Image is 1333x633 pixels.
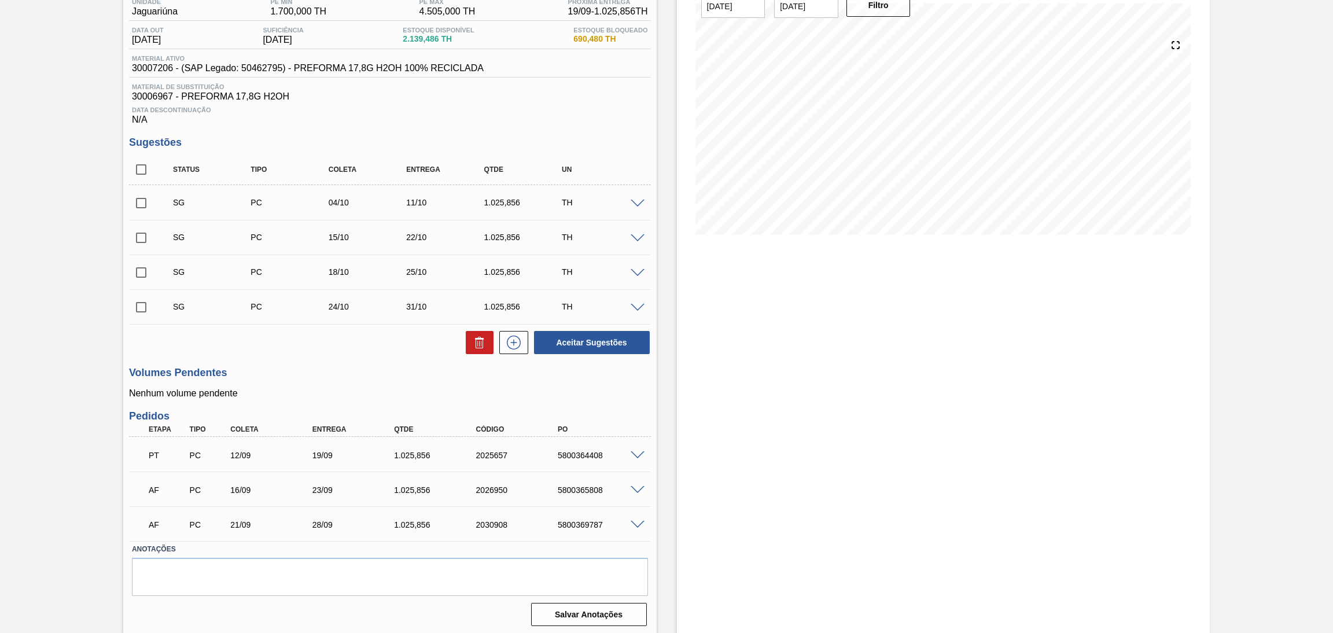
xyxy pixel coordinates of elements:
[555,520,648,529] div: 5800369787
[403,198,491,207] div: 11/10/2025
[132,63,484,73] span: 30007206 - (SAP Legado: 50462795) - PREFORMA 17,8G H2OH 100% RECICLADA
[326,165,414,174] div: Coleta
[248,302,336,311] div: Pedido de Compra
[403,267,491,277] div: 25/10/2025
[132,106,648,113] span: Data Descontinuação
[391,485,484,495] div: 1.025,856
[132,91,648,102] span: 30006967 - PREFORMA 17,8G H2OH
[129,102,651,125] div: N/A
[473,425,566,433] div: Código
[534,331,650,354] button: Aceitar Sugestões
[187,520,231,529] div: Pedido de Compra
[310,520,403,529] div: 28/09/2025
[170,267,258,277] div: Sugestão Criada
[170,165,258,174] div: Status
[559,233,647,242] div: TH
[494,331,528,354] div: Nova sugestão
[555,485,648,495] div: 5800365808
[129,388,651,399] p: Nenhum volume pendente
[263,35,303,45] span: [DATE]
[248,267,336,277] div: Pedido de Compra
[132,55,484,62] span: Material ativo
[481,267,569,277] div: 1.025,856
[132,83,648,90] span: Material de Substituição
[227,520,321,529] div: 21/09/2025
[248,165,336,174] div: Tipo
[187,485,231,495] div: Pedido de Compra
[559,198,647,207] div: TH
[403,35,474,43] span: 2.139,486 TH
[132,6,178,17] span: Jaguariúna
[481,198,569,207] div: 1.025,856
[391,520,484,529] div: 1.025,856
[310,485,403,495] div: 23/09/2025
[146,443,190,468] div: Pedido em Trânsito
[132,27,164,34] span: Data out
[559,302,647,311] div: TH
[326,267,414,277] div: 18/10/2025
[573,27,647,34] span: Estoque Bloqueado
[227,451,321,460] div: 12/09/2025
[481,233,569,242] div: 1.025,856
[568,6,648,17] span: 19/09 - 1.025,856 TH
[419,6,476,17] span: 4.505,000 TH
[481,302,569,311] div: 1.025,856
[129,410,651,422] h3: Pedidos
[146,512,190,538] div: Aguardando Faturamento
[391,425,484,433] div: Qtde
[310,425,403,433] div: Entrega
[559,267,647,277] div: TH
[573,35,647,43] span: 690,480 TH
[326,302,414,311] div: 24/10/2025
[187,425,231,433] div: Tipo
[403,233,491,242] div: 22/10/2025
[187,451,231,460] div: Pedido de Compra
[531,603,647,626] button: Salvar Anotações
[555,451,648,460] div: 5800364408
[270,6,326,17] span: 1.700,000 TH
[227,485,321,495] div: 16/09/2025
[555,425,648,433] div: PO
[146,425,190,433] div: Etapa
[227,425,321,433] div: Coleta
[146,477,190,503] div: Aguardando Faturamento
[170,198,258,207] div: Sugestão Criada
[248,198,336,207] div: Pedido de Compra
[170,233,258,242] div: Sugestão Criada
[473,485,566,495] div: 2026950
[132,541,648,558] label: Anotações
[391,451,484,460] div: 1.025,856
[132,35,164,45] span: [DATE]
[263,27,303,34] span: Suficiência
[149,451,187,460] p: PT
[326,233,414,242] div: 15/10/2025
[149,520,187,529] p: AF
[326,198,414,207] div: 04/10/2025
[403,27,474,34] span: Estoque Disponível
[403,165,491,174] div: Entrega
[403,302,491,311] div: 31/10/2025
[170,302,258,311] div: Sugestão Criada
[129,367,651,379] h3: Volumes Pendentes
[473,451,566,460] div: 2025657
[559,165,647,174] div: UN
[473,520,566,529] div: 2030908
[481,165,569,174] div: Qtde
[129,137,651,149] h3: Sugestões
[248,233,336,242] div: Pedido de Compra
[528,330,651,355] div: Aceitar Sugestões
[149,485,187,495] p: AF
[460,331,494,354] div: Excluir Sugestões
[310,451,403,460] div: 19/09/2025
